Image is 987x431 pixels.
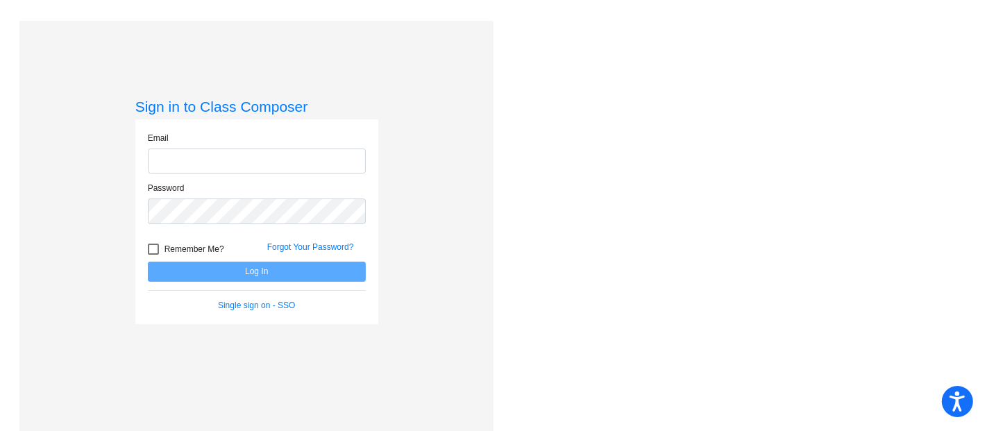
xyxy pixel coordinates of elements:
label: Email [148,132,169,144]
label: Password [148,182,185,194]
h3: Sign in to Class Composer [135,98,378,115]
span: Remember Me? [164,241,224,257]
button: Log In [148,262,366,282]
a: Forgot Your Password? [267,242,354,252]
a: Single sign on - SSO [218,301,295,310]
